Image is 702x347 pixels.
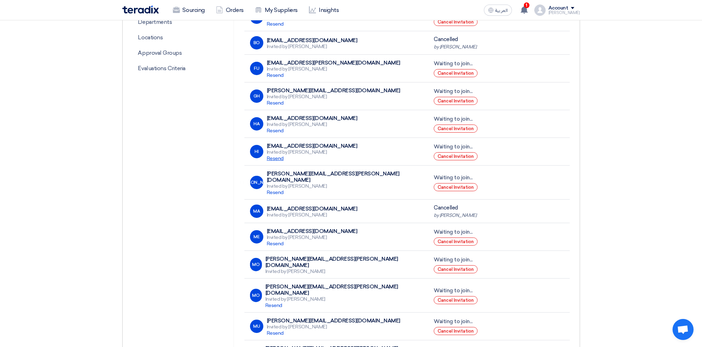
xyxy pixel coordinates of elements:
div: Invited by [PERSON_NAME] [267,94,400,106]
button: Cancel Invitation [434,97,478,105]
button: Cancel Invitation [434,69,478,77]
div: [EMAIL_ADDRESS][DOMAIN_NAME] [267,115,358,121]
a: Orders [210,2,249,18]
a: Insights [303,2,344,18]
button: Cancel Invitation [434,265,478,273]
span: Resend [267,21,284,27]
div: Cancelled [434,204,564,219]
div: MA [250,205,263,218]
div: MO [250,289,262,302]
div: [PERSON_NAME][EMAIL_ADDRESS][DOMAIN_NAME] [267,87,400,94]
div: Cancelled [434,35,564,50]
div: Invited by [PERSON_NAME] [267,44,358,50]
span: 1 [524,2,529,8]
div: by [PERSON_NAME] [434,44,564,51]
button: Cancel Invitation [434,125,478,133]
div: Waiting to join... [434,256,564,264]
div: BO [250,36,263,49]
div: by [PERSON_NAME] [434,212,564,219]
button: العربية [484,5,512,16]
div: GH [250,89,263,103]
span: Resend [267,189,284,195]
div: [PERSON_NAME][EMAIL_ADDRESS][PERSON_NAME][DOMAIN_NAME] [265,283,423,296]
div: Waiting to join... [434,87,564,95]
div: Invited by [PERSON_NAME] [267,183,423,196]
span: Resend [267,155,284,161]
div: ME [250,230,263,243]
div: HA [250,117,263,131]
div: Invited by [PERSON_NAME] [265,296,423,309]
div: Invited by [PERSON_NAME] [267,121,358,134]
div: [PERSON_NAME][EMAIL_ADDRESS][DOMAIN_NAME] [267,318,400,324]
div: Waiting to join... [434,318,564,326]
button: Cancel Invitation [434,327,478,335]
div: [EMAIL_ADDRESS][DOMAIN_NAME] [267,143,358,149]
button: Cancel Invitation [434,18,478,26]
button: Cancel Invitation [434,296,478,304]
div: Invited by [PERSON_NAME] [267,324,400,336]
div: [PERSON_NAME] [548,11,580,15]
p: Approval Groups [133,45,225,61]
div: MO [250,258,262,271]
p: Locations [133,30,225,45]
button: Cancel Invitation [434,152,478,160]
img: profile_test.png [534,5,546,16]
div: Invited by [PERSON_NAME] [267,212,358,218]
img: Teradix logo [122,6,159,14]
button: Cancel Invitation [434,183,478,191]
a: Open chat [673,319,694,340]
div: [EMAIL_ADDRESS][PERSON_NAME][DOMAIN_NAME] [267,60,400,66]
div: [EMAIL_ADDRESS][DOMAIN_NAME] [267,37,358,44]
div: MU [250,320,263,333]
span: العربية [495,8,508,13]
span: Resend [267,241,284,247]
div: Invited by [PERSON_NAME] [265,268,423,275]
span: Resend [267,72,284,78]
div: Waiting to join... [434,115,564,123]
div: FU [250,62,263,75]
span: Resend [267,100,284,106]
div: [PERSON_NAME][EMAIL_ADDRESS][PERSON_NAME][DOMAIN_NAME] [267,171,423,183]
div: Invited by [PERSON_NAME] [267,15,358,27]
div: Invited by [PERSON_NAME] [267,149,358,162]
div: [PERSON_NAME][EMAIL_ADDRESS][PERSON_NAME][DOMAIN_NAME] [265,256,423,268]
p: Departments [133,14,225,30]
div: Account [548,5,568,11]
div: [EMAIL_ADDRESS][DOMAIN_NAME] [267,206,358,212]
div: HI [250,145,263,158]
span: Resend [267,128,284,134]
a: My Suppliers [249,2,303,18]
div: Waiting to join... [434,228,564,236]
div: Invited by [PERSON_NAME] [267,66,400,79]
div: [PERSON_NAME] [250,176,263,189]
div: Waiting to join... [434,287,564,295]
span: Resend [265,302,282,308]
button: Cancel Invitation [434,238,478,246]
span: Resend [267,330,284,336]
p: Evaluations Criteria [133,61,225,76]
a: Sourcing [167,2,210,18]
div: Waiting to join... [434,143,564,151]
div: Invited by [PERSON_NAME] [267,234,358,247]
div: [EMAIL_ADDRESS][DOMAIN_NAME] [267,228,358,234]
div: Waiting to join... [434,60,564,68]
div: Waiting to join... [434,174,564,182]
